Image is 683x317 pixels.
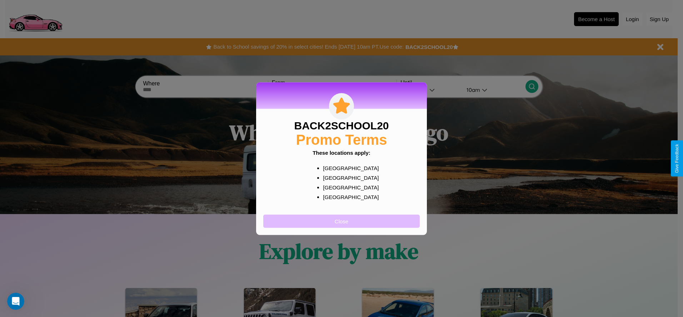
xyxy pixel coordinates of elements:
h3: BACK2SCHOOL20 [294,119,389,132]
p: [GEOGRAPHIC_DATA] [323,163,374,173]
h2: Promo Terms [296,132,387,148]
iframe: Intercom live chat [7,293,24,310]
p: [GEOGRAPHIC_DATA] [323,192,374,202]
div: Give Feedback [674,144,679,173]
p: [GEOGRAPHIC_DATA] [323,182,374,192]
b: These locations apply: [313,149,370,155]
button: Close [263,214,420,228]
p: [GEOGRAPHIC_DATA] [323,173,374,182]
